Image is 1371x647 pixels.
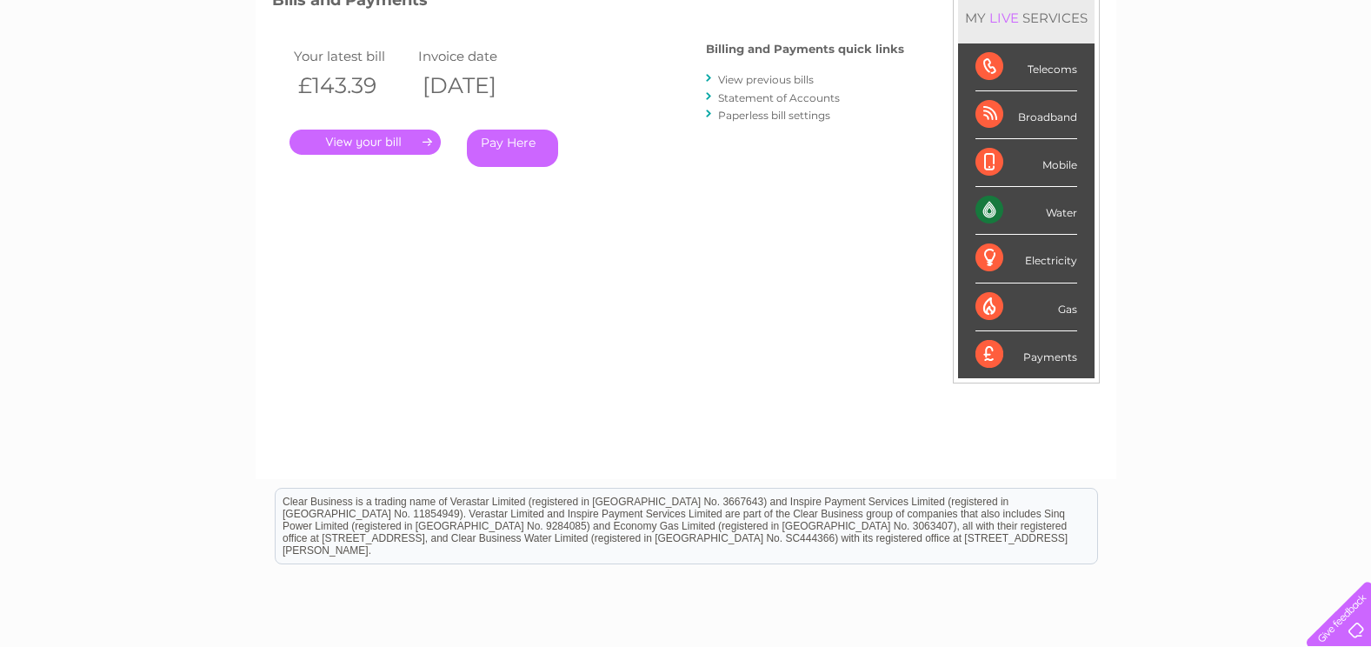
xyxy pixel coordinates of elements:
a: View previous bills [718,73,814,86]
td: Your latest bill [290,44,415,68]
div: Broadband [975,91,1077,139]
a: . [290,130,441,155]
a: Contact [1255,74,1298,87]
a: Energy [1108,74,1147,87]
a: 0333 014 3131 [1043,9,1163,30]
div: Payments [975,331,1077,378]
a: Pay Here [467,130,558,167]
div: Mobile [975,139,1077,187]
div: Water [975,187,1077,235]
th: [DATE] [414,68,539,103]
h4: Billing and Payments quick links [706,43,904,56]
a: Paperless bill settings [718,109,830,122]
div: Gas [975,283,1077,331]
div: Telecoms [975,43,1077,91]
a: Blog [1220,74,1245,87]
div: Electricity [975,235,1077,283]
a: Telecoms [1157,74,1209,87]
div: Clear Business is a trading name of Verastar Limited (registered in [GEOGRAPHIC_DATA] No. 3667643... [276,10,1097,84]
a: Log out [1314,74,1354,87]
td: Invoice date [414,44,539,68]
th: £143.39 [290,68,415,103]
img: logo.png [48,45,136,98]
div: LIVE [986,10,1022,26]
a: Water [1065,74,1098,87]
a: Statement of Accounts [718,91,840,104]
